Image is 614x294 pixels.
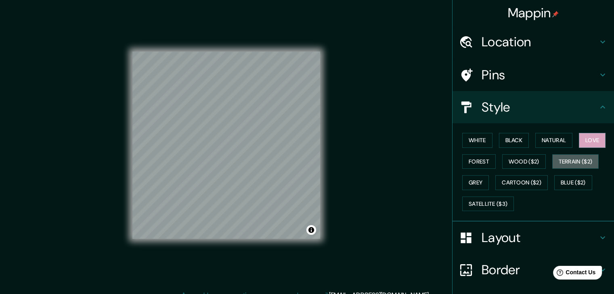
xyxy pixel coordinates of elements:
[495,175,548,190] button: Cartoon ($2)
[453,222,614,254] div: Layout
[453,26,614,58] div: Location
[552,11,559,17] img: pin-icon.png
[508,5,559,21] h4: Mappin
[482,34,598,50] h4: Location
[482,99,598,115] h4: Style
[482,67,598,83] h4: Pins
[482,262,598,278] h4: Border
[462,197,514,211] button: Satellite ($3)
[462,175,489,190] button: Grey
[462,154,496,169] button: Forest
[579,133,606,148] button: Love
[542,263,605,285] iframe: Help widget launcher
[499,133,529,148] button: Black
[462,133,492,148] button: White
[552,154,599,169] button: Terrain ($2)
[306,225,316,235] button: Toggle attribution
[453,91,614,123] div: Style
[554,175,592,190] button: Blue ($2)
[132,52,320,239] canvas: Map
[453,254,614,286] div: Border
[453,59,614,91] div: Pins
[535,133,572,148] button: Natural
[482,230,598,246] h4: Layout
[502,154,546,169] button: Wood ($2)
